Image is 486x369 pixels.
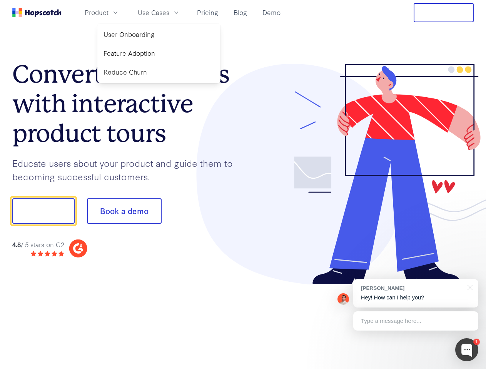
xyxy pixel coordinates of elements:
[12,240,64,249] div: / 5 stars on G2
[12,60,243,148] h1: Convert more trials with interactive product tours
[414,3,474,22] button: Free Trial
[361,284,463,292] div: [PERSON_NAME]
[361,294,471,302] p: Hey! How can I help you?
[12,8,62,17] a: Home
[473,339,480,345] div: 1
[85,8,109,17] span: Product
[337,293,349,305] img: Mark Spera
[133,6,185,19] button: Use Cases
[12,156,243,183] p: Educate users about your product and guide them to becoming successful customers.
[100,64,217,80] a: Reduce Churn
[12,198,75,224] button: Show me!
[230,6,250,19] a: Blog
[353,311,478,331] div: Type a message here...
[194,6,221,19] a: Pricing
[80,6,124,19] button: Product
[100,27,217,42] a: User Onboarding
[259,6,284,19] a: Demo
[12,240,21,249] strong: 4.8
[100,45,217,61] a: Feature Adoption
[87,198,162,224] button: Book a demo
[138,8,169,17] span: Use Cases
